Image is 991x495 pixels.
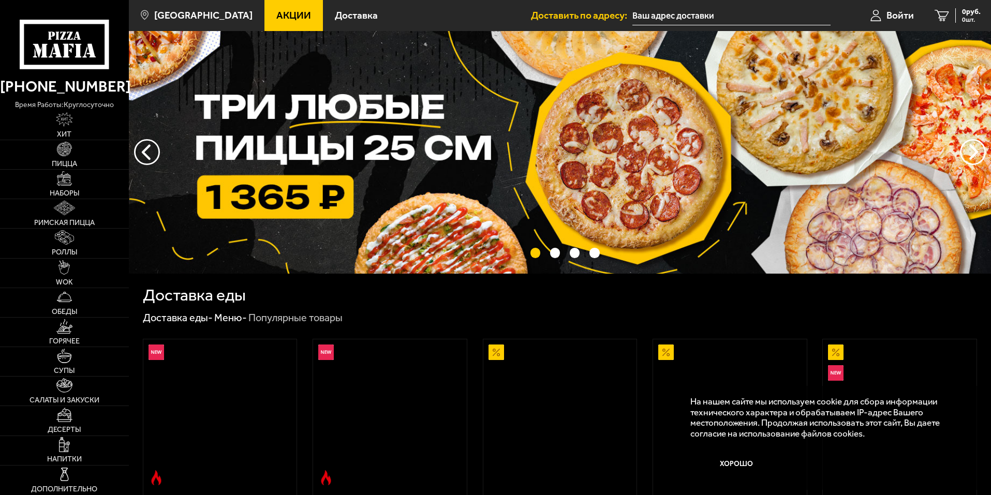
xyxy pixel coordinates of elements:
[318,344,334,360] img: Новинка
[143,311,213,324] a: Доставка еды-
[960,139,986,165] button: предыдущий
[248,311,343,325] div: Популярные товары
[690,449,783,480] button: Хорошо
[52,249,77,256] span: Роллы
[49,338,80,345] span: Горячее
[962,8,981,16] span: 0 руб.
[483,339,637,490] a: АкционныйАль-Шам 25 см (тонкое тесто)
[29,397,99,404] span: Салаты и закуски
[335,10,378,20] span: Доставка
[34,219,95,227] span: Римская пицца
[57,131,71,138] span: Хит
[690,396,961,439] p: На нашем сайте мы используем cookie для сбора информации технического характера и обрабатываем IP...
[318,470,334,486] img: Острое блюдо
[56,279,73,286] span: WOK
[149,470,164,486] img: Острое блюдо
[589,248,599,258] button: точки переключения
[489,344,504,360] img: Акционный
[50,190,79,197] span: Наборы
[550,248,560,258] button: точки переключения
[886,10,914,20] span: Войти
[143,287,246,304] h1: Доставка еды
[823,339,977,490] a: АкционныйНовинкаВсё включено
[632,6,831,25] input: Ваш адрес доставки
[52,308,77,316] span: Обеды
[52,160,77,168] span: Пицца
[530,248,540,258] button: точки переключения
[570,248,580,258] button: точки переключения
[143,339,297,490] a: НовинкаОстрое блюдоРимская с креветками
[48,426,81,433] span: Десерты
[149,344,164,360] img: Новинка
[653,339,807,490] a: АкционныйПепперони 25 см (толстое с сыром)
[154,10,253,20] span: [GEOGRAPHIC_DATA]
[214,311,247,324] a: Меню-
[313,339,467,490] a: НовинкаОстрое блюдоРимская с мясным ассорти
[828,344,844,360] img: Акционный
[134,139,160,165] button: следующий
[54,367,75,374] span: Супы
[658,344,674,360] img: Акционный
[828,365,844,381] img: Новинка
[276,10,311,20] span: Акции
[31,486,97,493] span: Дополнительно
[531,10,632,20] span: Доставить по адресу:
[962,17,981,23] span: 0 шт.
[47,456,82,463] span: Напитки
